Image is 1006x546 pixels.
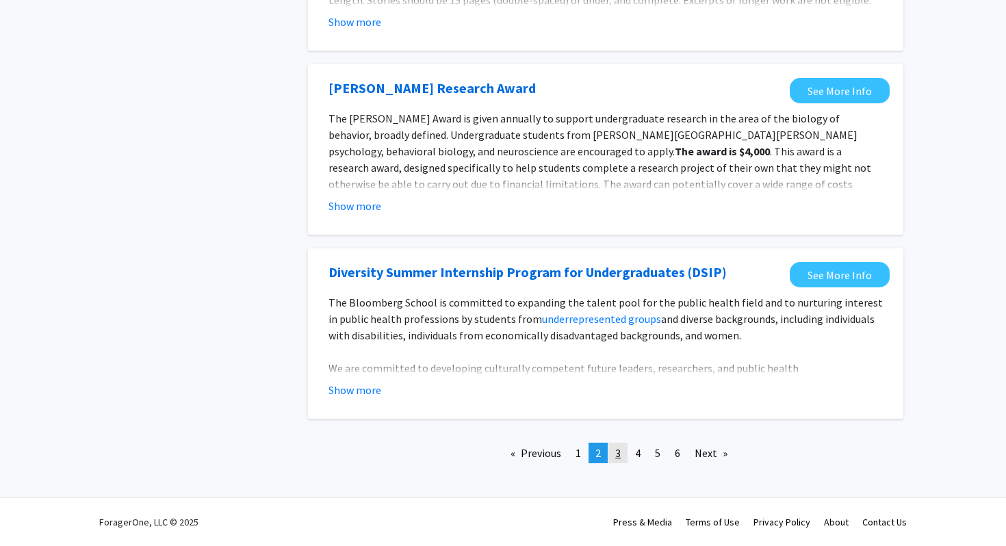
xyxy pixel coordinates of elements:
a: underrepresented groups [542,312,661,326]
button: Show more [328,14,381,30]
a: Terms of Use [686,516,740,528]
span: 2 [595,446,601,460]
iframe: Chat [10,484,58,536]
a: Opens in a new tab [790,78,890,103]
div: ForagerOne, LLC © 2025 [99,498,198,546]
a: Privacy Policy [753,516,810,528]
span: 4 [635,446,641,460]
p: We are committed to developing culturally competent future leaders, researchers, and public healt... [328,360,883,442]
a: Opens in a new tab [328,78,536,99]
span: The [PERSON_NAME] Award is given annually to support undergraduate research in the area of the bi... [328,112,857,158]
button: Show more [328,198,381,214]
span: 5 [655,446,660,460]
button: Show more [328,382,381,398]
a: Opens in a new tab [328,262,727,283]
a: About [824,516,849,528]
strong: The award is $4,000 [675,144,770,158]
a: Next page [688,443,734,463]
a: Previous page [504,443,568,463]
span: 3 [615,446,621,460]
p: The Bloomberg School is committed to expanding the talent pool for the public health field and to... [328,294,883,343]
ul: Pagination [308,443,903,463]
span: 6 [675,446,680,460]
a: Press & Media [613,516,672,528]
span: 1 [576,446,581,460]
a: Opens in a new tab [790,262,890,287]
a: Contact Us [862,516,907,528]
